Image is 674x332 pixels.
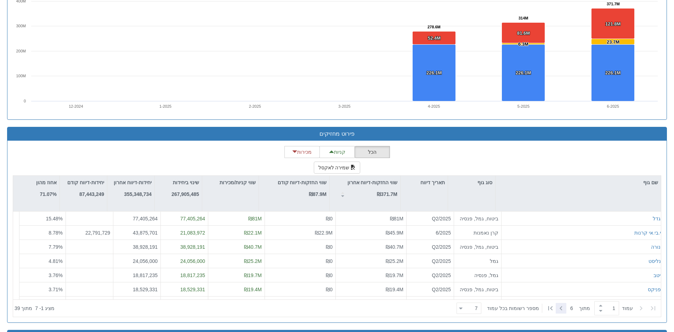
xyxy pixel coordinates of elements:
[409,286,451,293] div: Q2/2025
[409,243,451,251] div: Q2/2025
[454,300,659,316] div: ‏ מתוך
[244,230,262,236] span: ₪22.1M
[409,229,451,236] div: 6/2025
[315,230,333,236] span: ₪22.9M
[519,16,528,20] tspan: 314M
[448,176,495,189] div: סוג גוף
[386,272,403,278] span: ₪19.7M
[164,229,205,236] div: 21,083,972
[22,258,63,265] div: 4.81 %
[202,176,259,189] div: שווי קניות/מכירות
[79,191,104,197] strong: 87,443,249
[171,191,199,197] strong: 267,905,485
[495,176,661,189] div: שם גוף
[516,70,531,75] tspan: 226.1M
[409,258,451,265] div: Q2/2025
[278,179,327,186] p: שווי החזקות-דיווח קודם
[386,244,403,250] span: ₪40.7M
[116,286,158,293] div: 18,529,331
[314,162,361,174] button: שמירה לאקסל
[67,179,104,186] p: יחידות-דיווח קודם
[377,191,397,197] strong: ₪371.7M
[309,191,327,197] strong: ₪87.9M
[605,70,621,75] tspan: 226.1M
[22,286,63,293] div: 3.71 %
[16,49,26,53] text: 200M
[338,104,350,108] text: 3-2025
[386,258,403,264] span: ₪25.2M
[653,215,664,222] button: מגדל
[518,41,528,47] tspan: 6.3M
[116,229,158,236] div: 43,875,701
[248,216,262,221] span: ₪81M
[69,104,83,108] text: 12-2024
[326,258,333,264] span: ₪0
[517,104,529,108] text: 5-2025
[622,305,633,312] span: ‏עמוד
[427,25,441,29] tspan: 278.6M
[114,179,152,186] p: יחידות-דיווח אחרון
[428,35,441,41] tspan: 52.4M
[605,21,621,27] tspan: 121.8M
[457,229,498,236] div: קרן נאמנות
[159,104,171,108] text: 1-2025
[319,146,355,158] button: קניות
[171,179,199,186] p: שינוי ביחידות
[244,258,262,264] span: ₪25.2M
[16,74,26,78] text: 100M
[487,305,539,312] span: ‏מספר רשומות בכל עמוד
[570,305,579,312] span: 6
[457,258,498,265] div: גמל
[164,258,205,265] div: 24,056,000
[326,216,333,221] span: ₪0
[249,104,261,108] text: 2-2025
[124,191,152,197] strong: 355,348,734
[457,286,498,293] div: ביטוח, גמל, פנסיה
[244,244,262,250] span: ₪40.7M
[326,244,333,250] span: ₪0
[40,191,57,197] strong: 71.07%
[164,272,205,279] div: 18,817,235
[22,229,63,236] div: 8.78 %
[22,243,63,251] div: 7.79 %
[607,39,619,45] tspan: 23.7M
[244,287,262,292] span: ₪19.4M
[164,243,205,251] div: 38,928,191
[69,229,110,236] div: 22,791,729
[244,272,262,278] span: ₪19.7M
[457,243,498,251] div: ביטוח, גמל, פנסיה
[164,215,205,222] div: 77,405,264
[326,272,333,278] span: ₪0
[648,286,664,293] button: הפניקס
[15,300,55,316] div: ‏מציג 1 - 7 ‏ מתוך 39
[409,272,451,279] div: Q2/2025
[36,179,57,186] p: אחוז מהון
[326,287,333,292] span: ₪0
[607,2,620,6] tspan: 371.7M
[116,258,158,265] div: 24,056,000
[284,146,320,158] button: מכירות
[390,216,403,221] span: ₪81M
[648,258,664,265] button: אנליסט
[22,215,63,222] div: 15.48 %
[355,146,390,158] button: הכל
[653,272,664,279] button: מיטב
[347,179,397,186] p: שווי החזקות-דיווח אחרון
[16,24,26,28] text: 300M
[386,287,403,292] span: ₪19.4M
[164,286,205,293] div: 18,529,331
[651,243,664,251] button: מנורה
[457,215,498,222] div: ביטוח, גמל, פנסיה
[22,272,63,279] div: 3.76 %
[409,215,451,222] div: Q2/2025
[634,229,664,236] button: אי.בי.אי קרנות
[517,30,530,36] tspan: 81.6M
[607,104,619,108] text: 6-2025
[457,272,498,279] div: גמל, פנסיה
